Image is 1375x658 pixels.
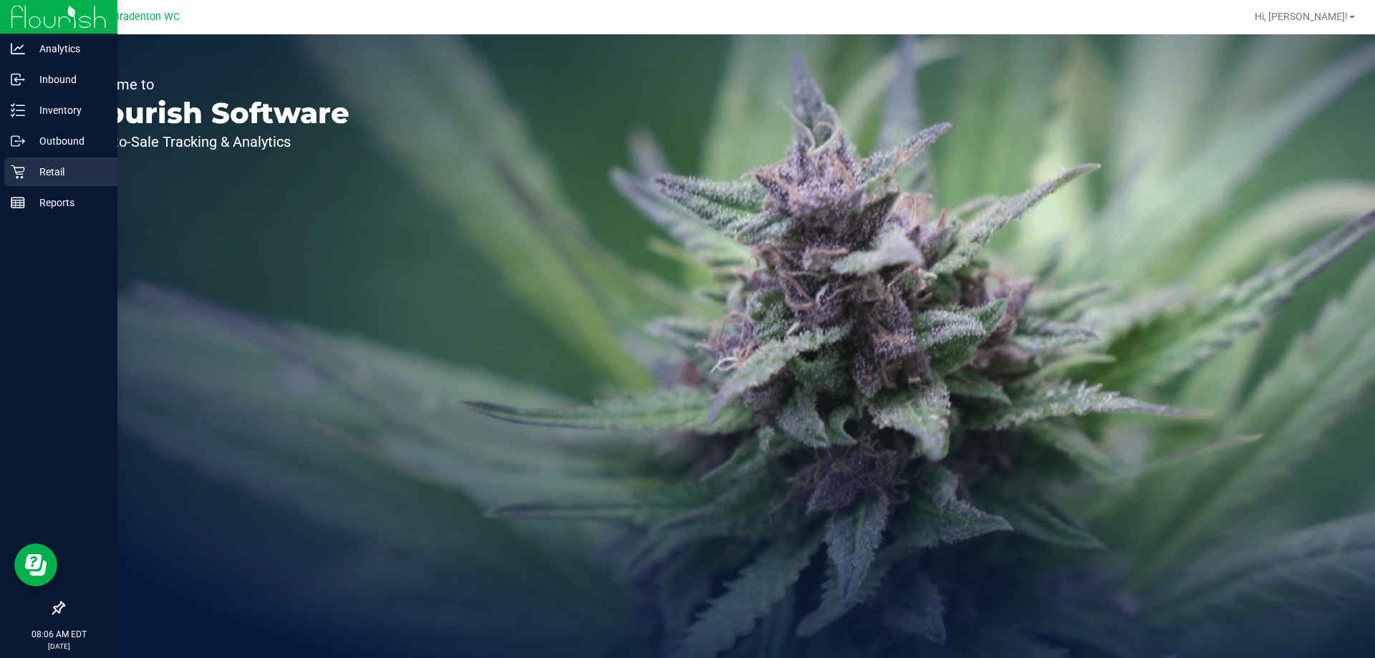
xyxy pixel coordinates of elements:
[77,99,349,127] p: Flourish Software
[25,102,111,119] p: Inventory
[6,628,111,641] p: 08:06 AM EDT
[77,77,349,92] p: Welcome to
[11,134,25,148] inline-svg: Outbound
[6,641,111,652] p: [DATE]
[77,135,349,149] p: Seed-to-Sale Tracking & Analytics
[113,11,180,23] span: Bradenton WC
[11,165,25,179] inline-svg: Retail
[25,163,111,180] p: Retail
[11,72,25,87] inline-svg: Inbound
[11,195,25,210] inline-svg: Reports
[1255,11,1348,22] span: Hi, [PERSON_NAME]!
[25,132,111,150] p: Outbound
[11,103,25,117] inline-svg: Inventory
[11,42,25,56] inline-svg: Analytics
[14,543,57,586] iframe: Resource center
[25,194,111,211] p: Reports
[25,40,111,57] p: Analytics
[25,71,111,88] p: Inbound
